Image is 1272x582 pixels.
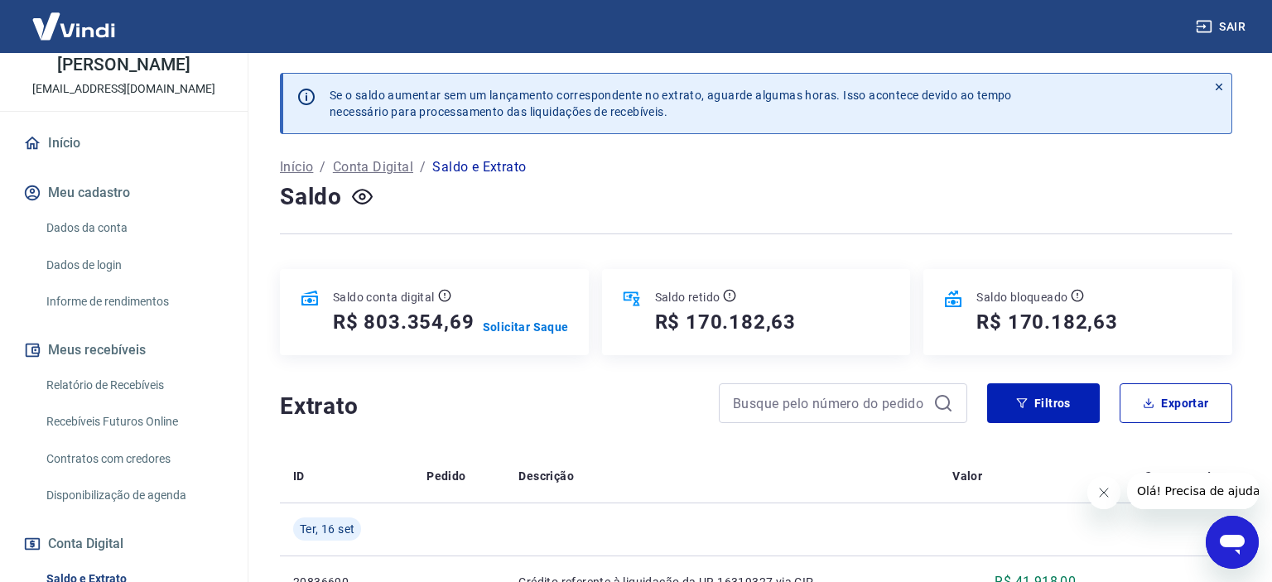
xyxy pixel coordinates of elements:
button: Meu cadastro [20,175,228,211]
p: Se o saldo aumentar sem um lançamento correspondente no extrato, aguarde algumas horas. Isso acon... [330,87,1012,120]
a: Solicitar Saque [483,319,569,335]
h5: R$ 803.354,69 [333,309,474,335]
button: Filtros [987,383,1100,423]
img: Vindi [20,1,128,51]
h4: Saldo [280,180,342,214]
p: Pedido [426,468,465,484]
p: Saldo bloqueado [976,289,1067,305]
a: Início [280,157,313,177]
p: Descrição [518,468,574,484]
h4: Extrato [280,390,699,423]
button: Sair [1192,12,1252,42]
a: Relatório de Recebíveis [40,368,228,402]
p: Comprovante [1144,468,1219,484]
a: Contratos com credores [40,442,228,476]
a: Recebíveis Futuros Online [40,405,228,439]
p: Saldo e Extrato [432,157,526,177]
p: Valor [952,468,982,484]
a: Dados da conta [40,211,228,245]
span: Ter, 16 set [300,521,354,537]
a: Dados de login [40,248,228,282]
p: [PERSON_NAME] [57,56,190,74]
button: Conta Digital [20,526,228,562]
p: / [420,157,426,177]
p: Saldo retido [655,289,720,305]
iframe: Mensagem da empresa [1127,473,1259,509]
button: Meus recebíveis [20,332,228,368]
p: ID [293,468,305,484]
p: [EMAIL_ADDRESS][DOMAIN_NAME] [32,80,215,98]
h5: R$ 170.182,63 [655,309,796,335]
h5: R$ 170.182,63 [976,309,1117,335]
span: Olá! Precisa de ajuda? [10,12,139,25]
p: / [320,157,325,177]
a: Disponibilização de agenda [40,479,228,512]
iframe: Botão para abrir a janela de mensagens [1206,516,1259,569]
iframe: Fechar mensagem [1087,476,1120,509]
a: Informe de rendimentos [40,285,228,319]
p: Saldo conta digital [333,289,435,305]
a: Início [20,125,228,161]
a: Conta Digital [333,157,413,177]
button: Exportar [1120,383,1232,423]
input: Busque pelo número do pedido [733,391,927,416]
